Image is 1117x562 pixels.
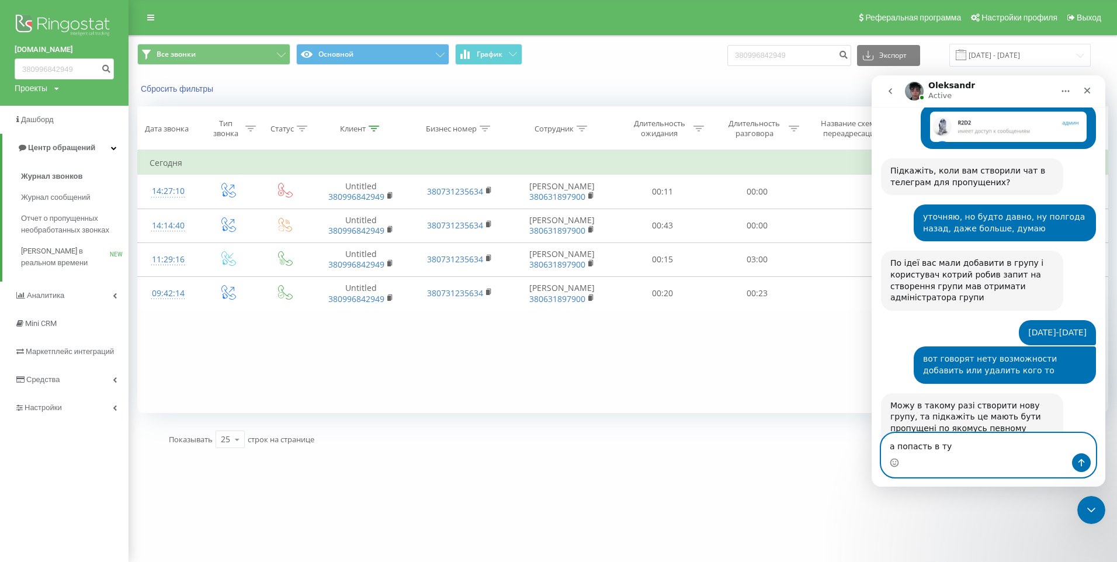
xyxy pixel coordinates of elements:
[857,45,920,66] button: Экспорт
[21,208,129,241] a: Отчет о пропущенных необработанных звонках
[981,13,1057,22] span: Настройки профиля
[312,276,411,310] td: Untitled
[150,180,186,203] div: 14:27:10
[221,433,230,445] div: 25
[21,171,82,182] span: Журнал звонков
[509,209,615,242] td: [PERSON_NAME]
[21,192,90,203] span: Журнал сообщений
[710,175,804,209] td: 00:00
[727,45,851,66] input: Поиск по номеру
[27,291,64,300] span: Аналитика
[312,175,411,209] td: Untitled
[427,254,483,265] a: 380731235634
[15,44,114,55] a: [DOMAIN_NAME]
[328,191,384,202] a: 380996842949
[615,242,710,276] td: 00:15
[529,225,585,236] a: 380631897900
[137,44,290,65] button: Все звонки
[270,124,294,134] div: Статус
[328,293,384,304] a: 380996842949
[710,242,804,276] td: 03:00
[26,375,60,384] span: Средства
[710,209,804,242] td: 00:00
[169,434,213,445] span: Показывать
[21,245,110,269] span: [PERSON_NAME] в реальном времени
[138,151,1108,175] td: Сегодня
[865,13,961,22] span: Реферальная программа
[1077,13,1101,22] span: Выход
[509,175,615,209] td: [PERSON_NAME]
[28,143,95,152] span: Центр обращений
[150,248,186,271] div: 11:29:16
[615,209,710,242] td: 00:43
[312,209,411,242] td: Untitled
[529,259,585,270] a: 380631897900
[615,276,710,310] td: 00:20
[710,276,804,310] td: 00:23
[21,241,129,273] a: [PERSON_NAME] в реальном времениNEW
[628,119,691,138] div: Длительность ожидания
[248,434,314,445] span: строк на странице
[21,187,129,208] a: Журнал сообщений
[529,191,585,202] a: 380631897900
[723,119,786,138] div: Длительность разговора
[872,75,1105,487] iframe: Intercom live chat
[150,214,186,237] div: 14:14:40
[15,82,47,94] div: Проекты
[25,403,62,412] span: Настройки
[145,124,189,134] div: Дата звонка
[137,84,219,94] button: Сбросить фильтры
[312,242,411,276] td: Untitled
[21,166,129,187] a: Журнал звонков
[340,124,366,134] div: Клиент
[535,124,574,134] div: Сотрудник
[455,44,522,65] button: График
[328,225,384,236] a: 380996842949
[427,186,483,197] a: 380731235634
[25,319,57,328] span: Mini CRM
[426,124,477,134] div: Бизнес номер
[157,50,196,59] span: Все звонки
[26,347,114,356] span: Маркетплейс интеграций
[21,115,54,124] span: Дашборд
[509,276,615,310] td: [PERSON_NAME]
[150,282,186,305] div: 09:42:14
[209,119,242,138] div: Тип звонка
[509,242,615,276] td: [PERSON_NAME]
[615,175,710,209] td: 00:11
[296,44,449,65] button: Основной
[427,220,483,231] a: 380731235634
[15,12,114,41] img: Ringostat logo
[2,134,129,162] a: Центр обращений
[820,119,882,138] div: Название схемы переадресации
[15,58,114,79] input: Поиск по номеру
[1077,496,1105,524] iframe: Intercom live chat
[529,293,585,304] a: 380631897900
[328,259,384,270] a: 380996842949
